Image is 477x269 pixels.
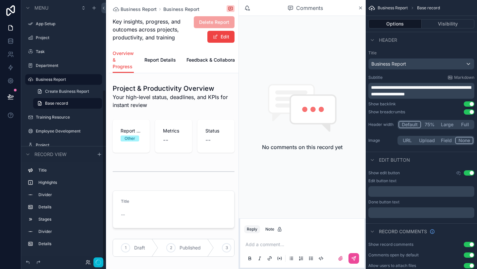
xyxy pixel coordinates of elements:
[379,157,410,163] span: Edit button
[265,227,282,232] div: Note
[113,6,157,13] a: Business Report
[368,178,397,184] label: Edit button text
[379,228,427,235] span: Record comments
[244,225,260,233] button: Reply
[36,129,101,134] label: Employee Development
[207,31,235,43] button: Edit
[368,75,383,80] label: Subtitle
[38,204,99,210] label: Details
[438,137,455,144] button: Field
[36,21,101,27] label: App Setup
[38,168,99,173] label: Title
[36,142,101,148] label: Project
[368,170,400,176] label: Show edit button
[38,217,99,222] label: Stages
[371,61,406,67] span: Business Report
[379,37,397,43] span: Header
[113,18,185,41] span: Key insights, progress, and outcomes across projects, productivity, and training
[36,115,101,120] label: Training Resource
[368,242,413,247] div: Show record comments
[262,143,343,151] h2: No comments on this record yet
[113,50,134,70] span: Overview & Progress
[144,57,176,63] span: Report Details
[33,86,102,97] a: Create Business Report
[33,98,102,109] a: Base record
[36,49,101,54] label: Task
[417,5,440,11] span: Base record
[38,192,99,197] label: Divider
[36,63,101,68] label: Department
[416,137,438,144] button: Upload
[34,5,48,11] span: Menu
[121,6,157,13] span: Business Report
[368,186,474,197] div: scrollable content
[38,241,99,246] label: Details
[368,252,419,258] div: Comments open by default
[398,137,416,144] button: URL
[296,4,323,12] span: Comments
[368,101,396,107] div: Show backlink
[21,162,106,256] div: scrollable content
[421,121,438,128] button: 75%
[186,54,243,67] a: Feedback & Collaboration
[454,75,474,80] span: Markdown
[438,121,456,128] button: Large
[368,58,474,70] button: Business Report
[45,89,89,94] span: Create Business Report
[113,47,134,73] a: Overview & Progress
[378,5,408,11] span: Business Report
[263,225,285,233] button: Note
[368,199,399,205] label: Done button text
[368,138,395,143] label: Image
[38,180,99,185] label: Highlights
[368,19,422,28] button: Options
[398,121,421,128] button: Default
[36,35,101,40] label: Project
[456,121,473,128] button: Full
[36,77,98,82] label: Business Report
[368,50,474,56] label: Title
[368,83,474,99] div: scrollable content
[186,57,243,63] span: Feedback & Collaboration
[45,101,68,106] span: Base record
[144,54,176,67] a: Report Details
[368,109,405,115] div: Show breadcrumbs
[368,207,474,218] div: scrollable content
[422,19,475,28] button: Visibility
[163,6,199,13] a: Business Report
[34,151,67,158] span: Record view
[448,75,474,80] a: Markdown
[455,137,473,144] button: None
[368,122,395,127] label: Header width
[38,229,99,234] label: Divider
